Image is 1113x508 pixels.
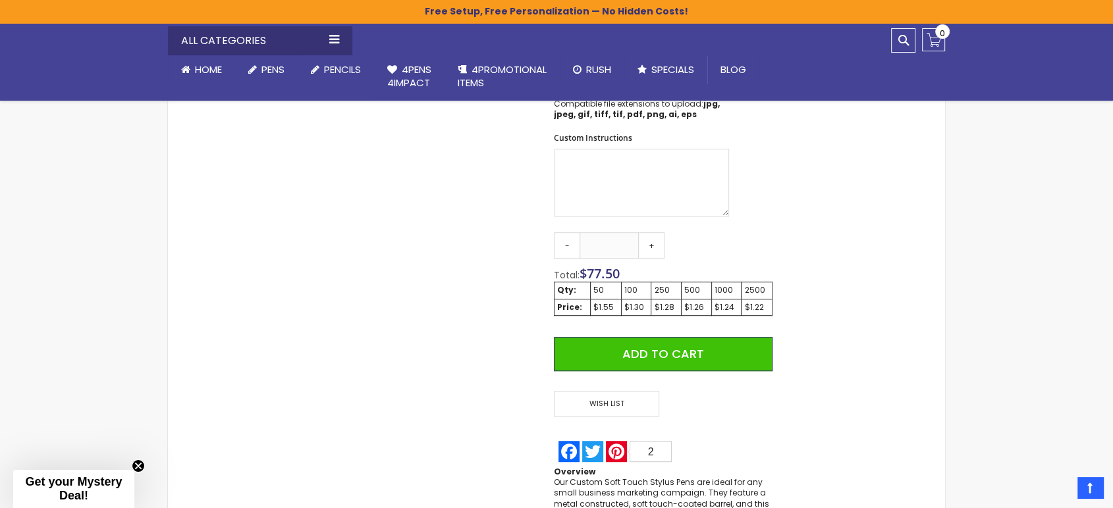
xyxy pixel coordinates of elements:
a: Home [168,55,235,84]
span: 0 [940,27,945,39]
a: 0 [922,28,945,51]
a: 4PROMOTIONALITEMS [445,55,560,98]
a: Wish List [554,391,663,417]
div: $1.55 [593,302,618,313]
span: Home [195,63,222,76]
div: $1.22 [744,302,769,313]
span: Wish List [554,391,659,417]
a: Pens [235,55,298,84]
button: Close teaser [132,459,145,472]
div: 2500 [744,285,769,295]
div: 100 [624,285,649,295]
span: $ [580,265,620,282]
span: Custom Instructions [554,132,632,143]
span: Specials [651,63,694,76]
div: 50 [593,285,618,295]
span: 4Pens 4impact [387,63,431,89]
span: Blog [720,63,746,76]
div: 250 [654,285,678,295]
a: Rush [560,55,624,84]
div: All Categories [168,26,352,55]
div: $1.26 [684,302,709,313]
div: $1.30 [624,302,649,313]
span: Pens [261,63,285,76]
span: Rush [586,63,611,76]
p: Compatible file extensions to upload: [554,99,729,120]
strong: jpg, jpeg, gif, tiff, tif, pdf, png, ai, eps [554,98,720,120]
div: $1.28 [654,302,678,313]
span: 4PROMOTIONAL ITEMS [458,63,547,89]
a: Blog [707,55,759,84]
span: 2 [648,446,654,457]
strong: Qty: [557,284,576,295]
span: Total: [554,268,580,282]
div: 500 [684,285,709,295]
a: Twitter [581,441,605,462]
div: 1000 [715,285,739,295]
a: - [554,232,580,259]
a: Top [1077,477,1103,498]
a: Facebook [557,441,581,462]
a: 4Pens4impact [374,55,445,98]
button: Add to Cart [554,337,773,371]
a: Pinterest2 [605,441,673,462]
a: Specials [624,55,707,84]
a: + [638,232,665,259]
div: Get your Mystery Deal!Close teaser [13,470,134,508]
span: Get your Mystery Deal! [25,475,122,502]
span: 77.50 [587,265,620,282]
span: Pencils [324,63,361,76]
a: Pencils [298,55,374,84]
span: Add to Cart [622,345,704,362]
strong: Overview [554,466,595,477]
strong: Price: [557,301,582,313]
div: $1.24 [715,302,739,313]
